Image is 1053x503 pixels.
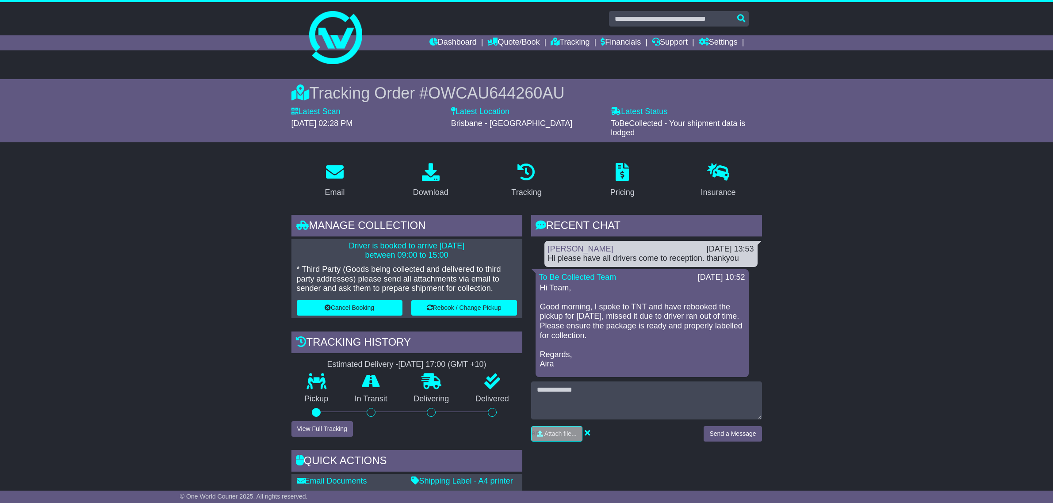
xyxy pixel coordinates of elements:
p: Pickup [291,394,342,404]
a: Email [319,160,350,202]
p: Delivered [462,394,522,404]
span: [DATE] 02:28 PM [291,119,353,128]
label: Latest Status [611,107,667,117]
a: Insurance [695,160,742,202]
p: Delivering [401,394,463,404]
span: ToBeCollected - Your shipment data is lodged [611,119,745,137]
a: Settings [699,35,738,50]
span: © One World Courier 2025. All rights reserved. [180,493,308,500]
div: Manage collection [291,215,522,239]
div: [DATE] 17:00 (GMT +10) [398,360,486,370]
div: Estimated Delivery - [291,360,522,370]
a: Email Documents [297,476,367,485]
a: Tracking [505,160,547,202]
a: Tracking [551,35,590,50]
div: Quick Actions [291,450,522,474]
div: [DATE] 10:52 [698,273,745,282]
button: Cancel Booking [297,300,402,316]
label: Latest Location [451,107,509,117]
div: Hi please have all drivers come to reception. thankyou [548,254,754,263]
div: Tracking history [291,332,522,355]
a: Shipping Label - A4 printer [411,476,513,485]
div: Tracking [511,187,541,198]
div: RECENT CHAT [531,215,762,239]
div: Insurance [701,187,736,198]
div: Tracking Order # [291,84,762,103]
button: Send a Message [704,426,762,442]
a: Quote/Book [487,35,540,50]
div: [DATE] 13:53 [707,244,754,254]
div: Email [325,187,345,198]
p: In Transit [341,394,401,404]
a: Download [407,160,454,202]
p: Driver is booked to arrive [DATE] between 09:00 to 15:00 [297,241,517,260]
a: Financials [601,35,641,50]
div: Pricing [610,187,635,198]
a: To Be Collected Team [539,273,616,282]
a: Dashboard [429,35,477,50]
a: [PERSON_NAME] [548,244,613,253]
p: * Third Party (Goods being collected and delivered to third party addresses) please send all atta... [297,265,517,293]
a: Support [652,35,688,50]
span: OWCAU644260AU [428,84,564,102]
p: Hi Team, Good morning, I spoke to TNT and have rebooked the pickup for [DATE], missed it due to d... [540,283,744,369]
label: Latest Scan [291,107,341,117]
span: Brisbane - [GEOGRAPHIC_DATA] [451,119,572,128]
a: Pricing [605,160,640,202]
div: Download [413,187,448,198]
button: Rebook / Change Pickup [411,300,517,316]
button: View Full Tracking [291,421,353,437]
